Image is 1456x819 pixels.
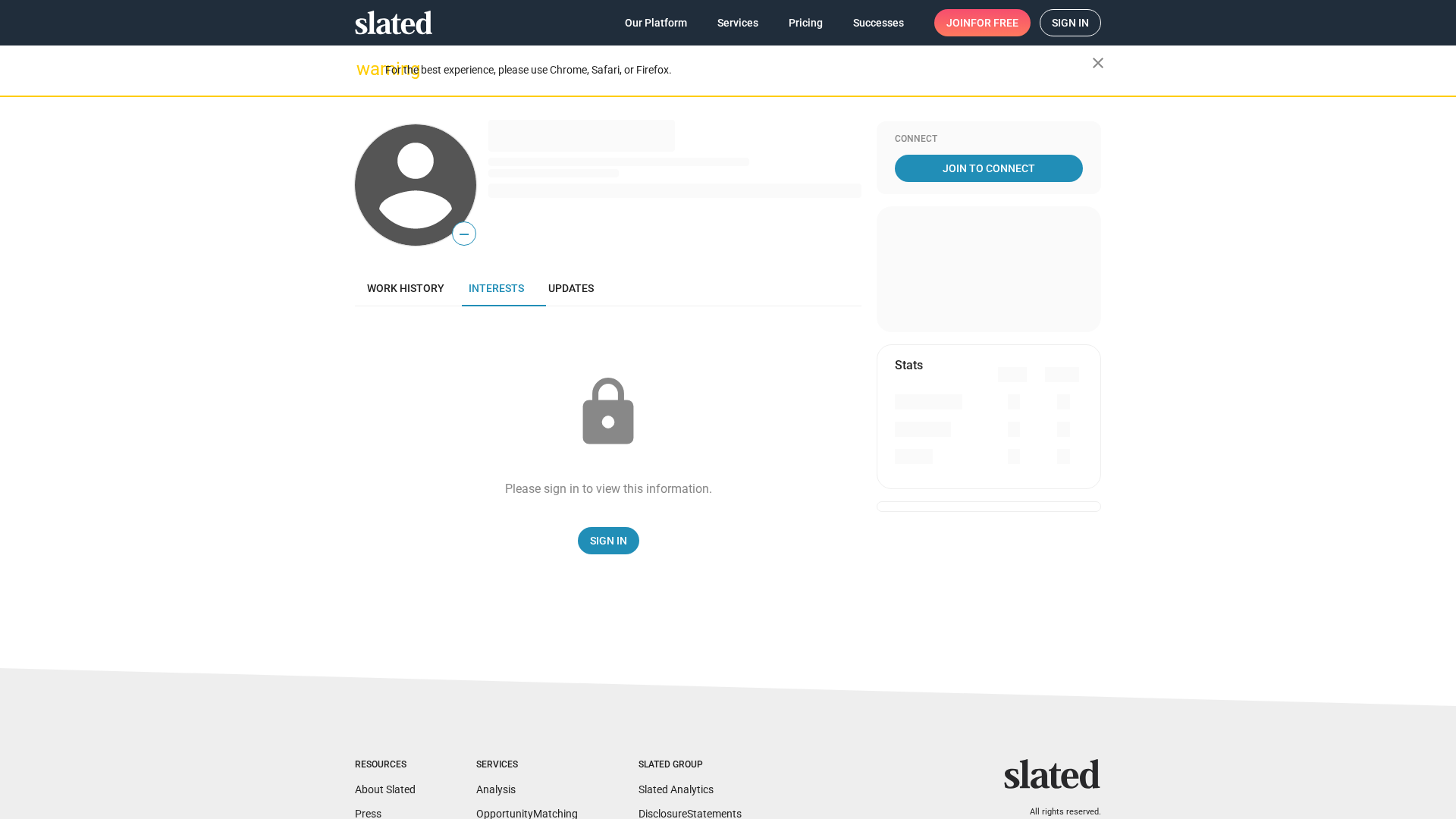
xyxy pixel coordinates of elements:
[355,759,416,771] div: Resources
[789,9,823,36] span: Pricing
[625,9,687,36] span: Our Platform
[453,224,475,244] span: —
[705,9,770,36] a: Services
[934,9,1031,36] a: Joinfor free
[1089,54,1107,72] mat-icon: close
[639,783,714,795] a: Slated Analytics
[841,9,916,36] a: Successes
[853,9,904,36] span: Successes
[895,133,1083,146] div: Connect
[570,375,646,450] mat-icon: lock
[476,759,578,771] div: Services
[457,270,536,306] a: Interests
[548,282,594,294] span: Updates
[613,9,699,36] a: Our Platform
[385,60,1092,80] div: For the best experience, please use Chrome, Safari, or Firefox.
[946,9,1018,36] span: Join
[469,282,524,294] span: Interests
[536,270,606,306] a: Updates
[971,9,1018,36] span: for free
[355,270,457,306] a: Work history
[895,155,1083,182] a: Join To Connect
[717,9,758,36] span: Services
[476,783,516,795] a: Analysis
[777,9,835,36] a: Pricing
[367,282,444,294] span: Work history
[1040,9,1101,36] a: Sign in
[578,527,639,554] a: Sign In
[355,783,416,795] a: About Slated
[639,759,742,771] div: Slated Group
[505,481,712,497] div: Please sign in to view this information.
[590,527,627,554] span: Sign In
[898,155,1080,182] span: Join To Connect
[1052,10,1089,36] span: Sign in
[356,60,375,78] mat-icon: warning
[895,357,923,373] mat-card-title: Stats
